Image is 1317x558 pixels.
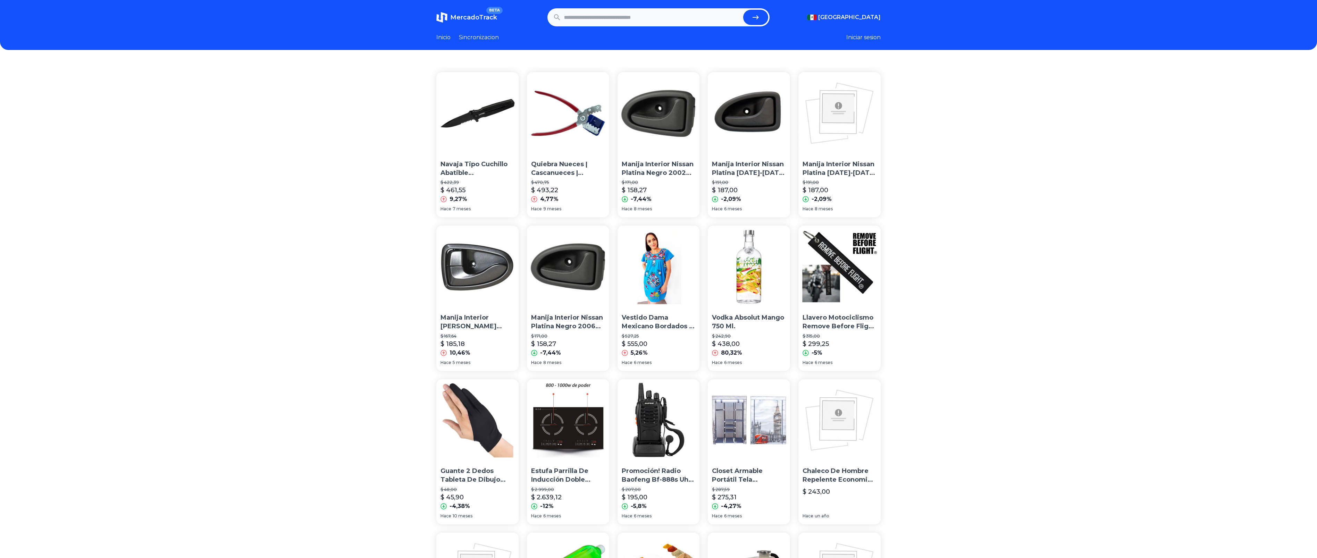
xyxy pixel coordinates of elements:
a: Estufa Parrilla De Inducción Doble Touch Empotrable 120v Estufa Parrilla De Inducción Doble Touch... [527,379,609,524]
p: $ 171,00 [622,180,696,185]
img: Manija Interior Nissan Platina Negro 2006 2007 2008 2009 [527,226,609,308]
span: 6 meses [634,513,652,519]
img: Vestido Dama Mexicano Bordados A Mano Artesanal Tipico [618,226,700,308]
p: $ 242,90 [712,333,786,339]
span: 6 meses [724,360,742,365]
a: Vodka Absolut Mango 750 Ml.Vodka Absolut Mango 750 Ml.$ 242,90$ 438,0080,32%Hace6 meses [708,226,790,371]
span: 6 meses [815,360,832,365]
p: Promoción! Radio Baofeng Bf-888s Uhf 2 Vias Manos Libres [622,467,696,484]
p: -5% [812,349,822,357]
p: -2,09% [721,195,741,203]
p: $ 438,00 [712,339,740,349]
img: MercadoTrack [436,12,447,23]
span: 6 meses [634,360,652,365]
p: $ 158,27 [622,185,647,195]
span: Hace [531,360,542,365]
button: Iniciar sesion [846,33,881,42]
a: Manija Interior Nissan Platina 2000-2007 Der RngManija Interior Nissan Platina [DATE]-[DATE] Der ... [798,72,881,217]
span: Hace [803,513,813,519]
p: $ 45,90 [441,492,464,502]
img: Chaleco De Hombre Repelente Economico +catalogo De Mayoreo [798,379,881,462]
span: Hace [531,206,542,212]
p: $ 315,00 [803,333,876,339]
p: $ 461,55 [441,185,465,195]
p: $ 470,75 [531,180,605,185]
p: $ 493,22 [531,185,558,195]
p: Vodka Absolut Mango 750 Ml. [712,313,786,331]
p: Quiebra Nueces | Cascanueces | [GEOGRAPHIC_DATA] 31000010 [531,160,605,177]
p: Manija Interior Nissan Platina [DATE]-[DATE] Der Rng [712,160,786,177]
span: 9 meses [543,206,561,212]
p: Manija Interior Nissan Platina Negro 2002 2003 2004 2005 [622,160,696,177]
a: Llavero Motociclismo Remove Before Flight OriginalLlavero Motociclismo Remove Before Flight Origi... [798,226,881,371]
img: Llavero Motociclismo Remove Before Flight Original [798,226,881,308]
a: Guante 2 Dedos Tableta De Dibujo Digital O Protección PapelGuante 2 Dedos Tableta De Dibujo Digit... [436,379,519,524]
span: Hace [441,360,451,365]
a: Manija Interior Nissan Platina Negro 2006 2007 2008 2009Manija Interior Nissan Platina Negro 2006... [527,226,609,371]
span: Hace [712,206,723,212]
p: $ 187,00 [712,185,738,195]
p: $ 287,59 [712,487,786,492]
p: -7,44% [631,195,652,203]
span: Hace [712,513,723,519]
p: $ 48,00 [441,487,514,492]
p: 80,32% [721,349,742,357]
p: -2,09% [812,195,832,203]
span: 8 meses [634,206,652,212]
img: Manija Interior Dodge Verna 2004 2005 2006 Gris Del/tra Izq [436,226,519,308]
p: -4,27% [721,502,741,510]
img: Manija Interior Nissan Platina 2000-2007 Der Rng [798,72,881,154]
span: 6 meses [543,513,561,519]
p: Vestido Dama Mexicano Bordados A Mano Artesanal Tipico [622,313,696,331]
span: un año [815,513,829,519]
span: BETA [486,7,503,14]
p: Navaja Tipo Cuchillo Abatible [PERSON_NAME] 686 32802666 [441,160,514,177]
p: $ 555,00 [622,339,647,349]
p: -12% [540,502,554,510]
p: $ 275,31 [712,492,737,502]
span: Hace [803,360,813,365]
p: $ 185,18 [441,339,465,349]
a: Manija Interior Nissan Platina 2000-2007 Der RngManija Interior Nissan Platina [DATE]-[DATE] Der ... [708,72,790,217]
span: 5 meses [453,360,470,365]
p: $ 299,25 [803,339,829,349]
p: $ 191,00 [803,180,876,185]
img: Guante 2 Dedos Tableta De Dibujo Digital O Protección Papel [436,379,519,462]
span: Hace [531,513,542,519]
a: Sincronizacion [459,33,499,42]
a: Manija Interior Dodge Verna 2004 2005 2006 Gris Del/tra IzqManija Interior [PERSON_NAME] 2004 200... [436,226,519,371]
a: Inicio [436,33,451,42]
p: $ 195,00 [622,492,647,502]
p: -7,44% [540,349,561,357]
p: 9,27% [450,195,467,203]
a: Manija Interior Nissan Platina Negro 2002 2003 2004 2005Manija Interior Nissan Platina Negro 2002... [618,72,700,217]
img: Closet Armable Portátil Tela Ecologica Gris 158cm [708,379,790,462]
button: [GEOGRAPHIC_DATA] [807,13,881,22]
p: Manija Interior Nissan Platina Negro 2006 2007 2008 2009 [531,313,605,331]
p: $ 422,39 [441,180,514,185]
span: Hace [441,513,451,519]
span: 6 meses [724,206,742,212]
p: $ 191,00 [712,180,786,185]
img: Mexico [807,15,817,20]
span: Hace [622,206,632,212]
img: Manija Interior Nissan Platina 2000-2007 Der Rng [708,72,790,154]
span: 7 meses [453,206,471,212]
span: Hace [622,513,632,519]
a: Quiebra Nueces | Cascanueces | Pinza Para Nuez 31000010Quiebra Nueces | Cascanueces | [GEOGRAPHIC... [527,72,609,217]
p: Chaleco De Hombre Repelente Economico +catalogo De Mayoreo [803,467,876,484]
span: 6 meses [724,513,742,519]
span: [GEOGRAPHIC_DATA] [818,13,881,22]
p: $ 187,00 [803,185,828,195]
img: Estufa Parrilla De Inducción Doble Touch Empotrable 120v [527,379,609,462]
img: Quiebra Nueces | Cascanueces | Pinza Para Nuez 31000010 [527,72,609,154]
img: Promoción! Radio Baofeng Bf-888s Uhf 2 Vias Manos Libres [618,379,700,462]
p: Manija Interior Nissan Platina [DATE]-[DATE] Der Rng [803,160,876,177]
img: Manija Interior Nissan Platina Negro 2002 2003 2004 2005 [618,72,700,154]
img: Navaja Tipo Cuchillo Abatible Urrea 686 32802666 [436,72,519,154]
p: $ 167,64 [441,333,514,339]
span: Hace [712,360,723,365]
span: Hace [622,360,632,365]
p: Estufa Parrilla De Inducción Doble Touch Empotrable 120v [531,467,605,484]
p: $ 2.639,12 [531,492,562,502]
